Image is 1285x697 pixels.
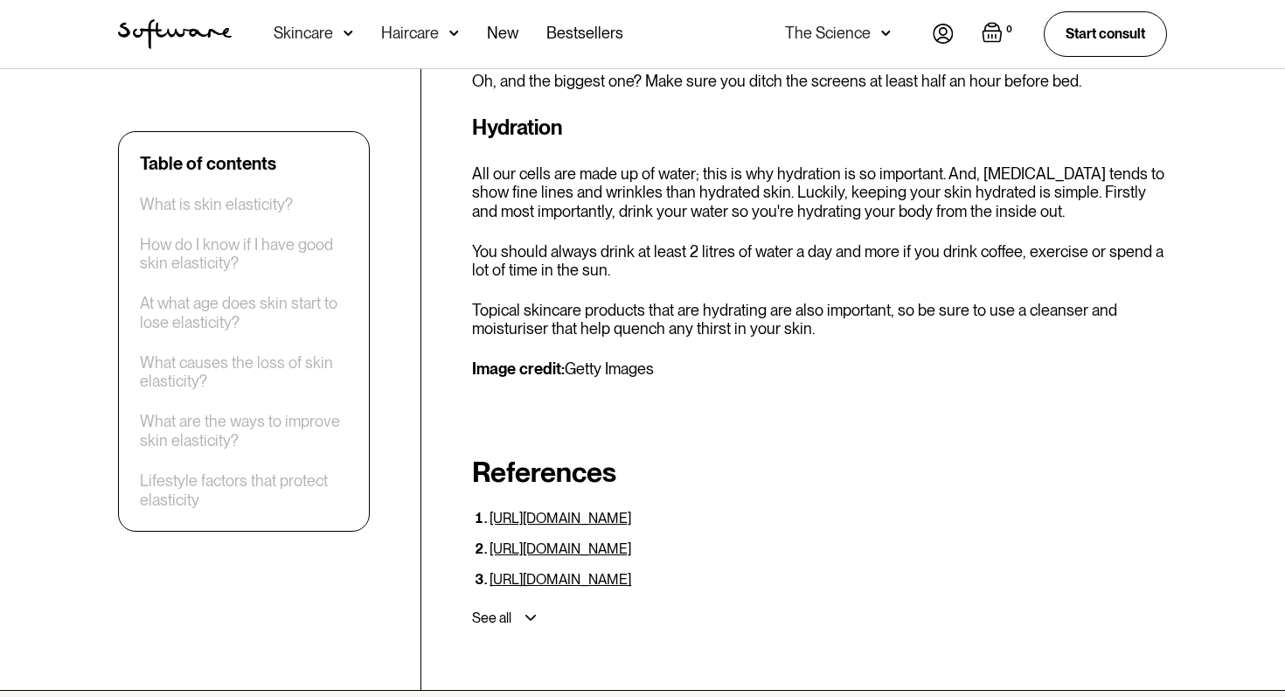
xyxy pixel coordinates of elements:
a: Open empty cart [982,22,1016,46]
a: [URL][DOMAIN_NAME] [490,540,631,557]
a: How do I know if I have good skin elasticity? [140,235,348,273]
strong: Image credit: [472,359,565,378]
p: You should always drink at least 2 litres of water a day and more if you drink coffee, exercise o... [472,242,1167,280]
div: Skincare [274,24,333,42]
img: Software Logo [118,19,232,49]
h3: Hydration [472,112,1167,143]
a: At what age does skin start to lose elasticity? [140,295,348,332]
a: What are the ways to improve skin elasticity? [140,413,348,450]
div: Haircare [381,24,439,42]
div: See all [472,610,511,627]
a: What is skin elasticity? [140,195,293,214]
div: Table of contents [140,153,276,174]
div: 0 [1003,22,1016,38]
p: Oh, and the biggest one? Make sure you ditch the screens at least half an hour before bed. [472,72,1167,91]
p: Getty Images [472,359,1167,379]
a: What causes the loss of skin elasticity? [140,353,348,391]
img: arrow down [449,24,459,42]
h2: References [472,456,1167,489]
img: arrow down [881,24,891,42]
a: [URL][DOMAIN_NAME] [490,571,631,588]
p: All our cells are made up of water; this is why hydration is so important. And, [MEDICAL_DATA] te... [472,164,1167,221]
a: Start consult [1044,11,1167,56]
img: arrow down [344,24,353,42]
a: home [118,19,232,49]
p: Topical skincare products that are hydrating are also important, so be sure to use a cleanser and... [472,301,1167,338]
a: Lifestyle factors that protect elasticity [140,471,348,509]
div: The Science [785,24,871,42]
a: [URL][DOMAIN_NAME] [490,510,631,526]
